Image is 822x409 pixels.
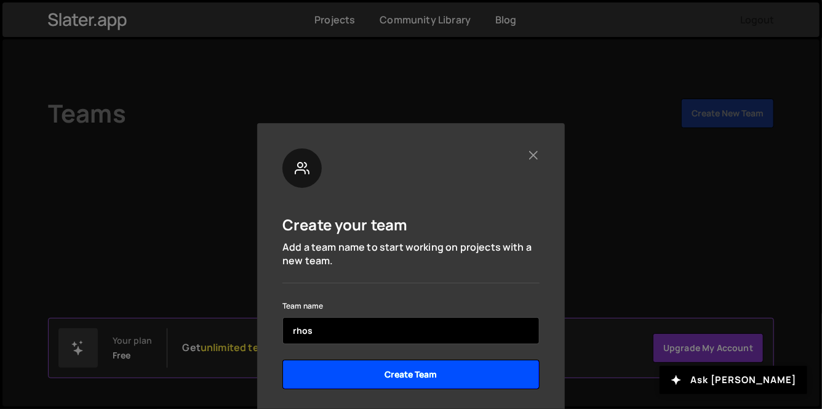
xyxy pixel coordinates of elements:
[282,317,540,344] input: name
[282,360,540,389] input: Create Team
[527,148,540,161] button: Close
[660,366,807,394] button: Ask [PERSON_NAME]
[282,240,540,268] p: Add a team name to start working on projects with a new team.
[282,300,323,312] label: Team name
[282,215,408,234] h5: Create your team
